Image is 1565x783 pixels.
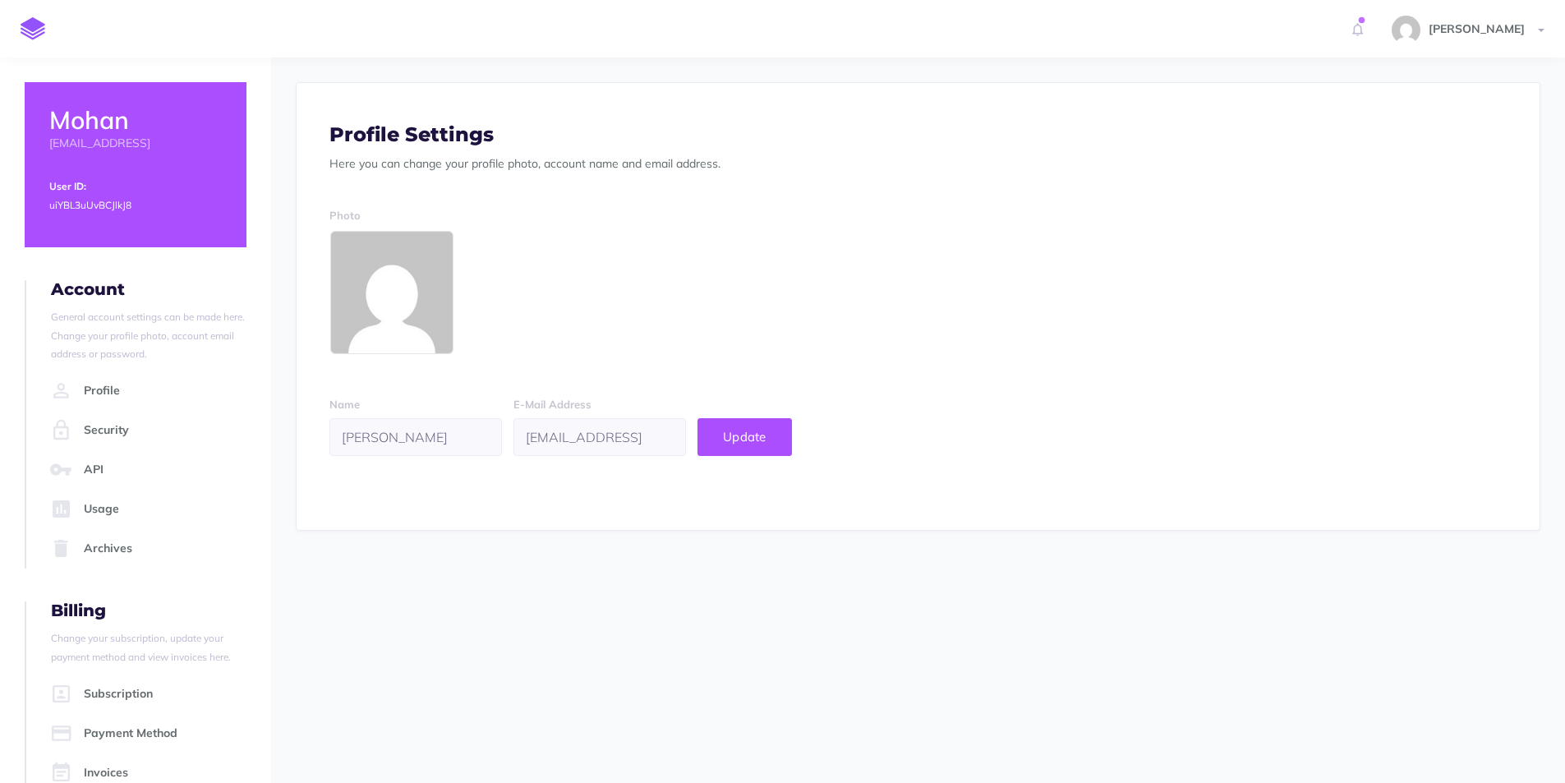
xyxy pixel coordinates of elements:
[513,396,591,413] label: E-Mail Address
[51,632,231,662] small: Change your subscription, update your payment method and view invoices here.
[46,450,246,490] a: API
[329,154,1507,173] p: Here you can change your profile photo, account name and email address.
[49,199,131,211] small: uiYBL3uUvBCJlkJ8
[1392,16,1420,44] img: 21e142feef428a111d1e80b1ac78ce4f.jpg
[46,411,246,450] a: Security
[1420,21,1533,36] span: [PERSON_NAME]
[46,714,246,753] a: Payment Method
[329,124,1507,145] h3: Profile Settings
[329,207,361,224] label: Photo
[46,371,246,411] a: Profile
[51,280,246,298] h4: Account
[49,107,222,134] h2: Mohan
[46,490,246,529] a: Usage
[21,17,45,40] img: logo-mark.svg
[49,180,86,192] small: User ID:
[49,134,222,152] p: [EMAIL_ADDRESS]
[329,396,360,413] label: Name
[51,311,245,360] small: General account settings can be made here. Change your profile photo, account email address or pa...
[51,601,246,619] h4: Billing
[46,675,246,714] a: Subscription
[697,418,792,456] button: Update
[46,529,246,569] a: Archives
